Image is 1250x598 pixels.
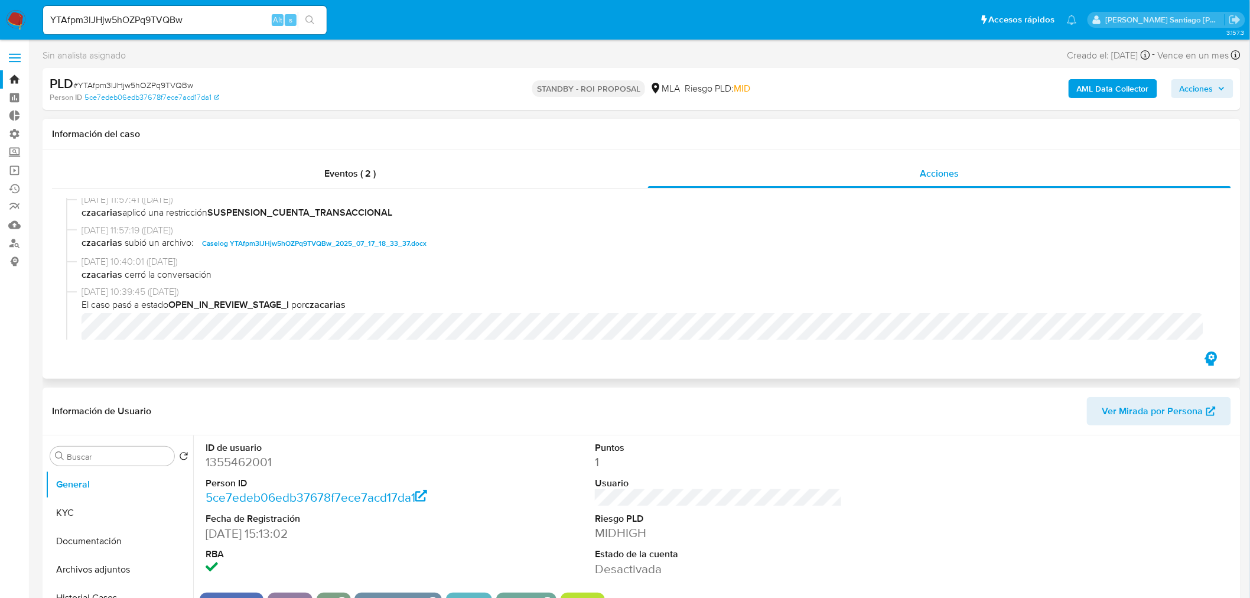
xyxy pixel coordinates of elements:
span: [DATE] 11:57:19 ([DATE]) [82,224,1212,237]
span: aplicó una restricción [82,206,1212,219]
b: czacarias [82,268,125,281]
span: Acciones [920,167,959,180]
span: Eventos ( 2 ) [324,167,376,180]
input: Buscar usuario o caso... [43,12,327,28]
button: Volver al orden por defecto [179,451,188,464]
div: MLA [650,82,680,95]
span: Alt [273,14,282,25]
dt: Person ID [206,477,453,490]
input: Buscar [67,451,170,462]
b: AML Data Collector [1077,79,1149,98]
button: Buscar [55,451,64,461]
span: MID [734,82,750,95]
a: 5ce7edeb06edb37678f7ece7acd17da1 [206,489,428,506]
dt: ID de usuario [206,441,453,454]
b: PLD [50,74,73,93]
dd: Desactivada [595,561,842,577]
a: Salir [1229,14,1241,26]
span: s [289,14,292,25]
h1: Información de Usuario [52,405,151,417]
b: SUSPENSION_CUENTA_TRANSACCIONAL [207,206,392,219]
button: AML Data Collector [1069,79,1157,98]
span: [DATE] 11:57:41 ([DATE]) [82,193,1212,206]
span: Ver Mirada por Persona [1102,397,1203,425]
button: General [45,470,193,499]
button: Documentación [45,527,193,555]
b: Person ID [50,92,82,103]
span: Acciones [1180,79,1213,98]
b: czacarias [82,236,122,251]
dt: Estado de la cuenta [595,548,842,561]
dd: MIDHIGH [595,525,842,541]
h1: Información del caso [52,128,1231,140]
span: Caselog YTAfpm3lJHjw5hOZPq9TVQBw_2025_07_17_18_33_37.docx [202,236,427,251]
span: El caso pasó a estado por [82,298,1212,311]
dt: Riesgo PLD [595,512,842,525]
dd: 1355462001 [206,454,453,470]
b: czacarias [305,298,346,311]
dd: 1 [595,454,842,470]
span: cerró la conversación [82,268,1212,281]
b: czacarias [82,206,122,219]
span: subió un archivo: [125,236,194,251]
dt: RBA [206,548,453,561]
span: [DATE] 10:39:45 ([DATE]) [82,285,1212,298]
dd: [DATE] 15:13:02 [206,525,453,542]
button: KYC [45,499,193,527]
span: # YTAfpm3lJHjw5hOZPq9TVQBw [73,79,193,91]
dt: Fecha de Registración [206,512,453,525]
b: OPEN_IN_REVIEW_STAGE_I [168,298,289,311]
span: Vence en un mes [1158,49,1229,62]
a: Notificaciones [1067,15,1077,25]
dt: Usuario [595,477,842,490]
span: Accesos rápidos [989,14,1055,26]
span: [DATE] 10:40:01 ([DATE]) [82,255,1212,268]
p: STANDBY - ROI PROPOSAL [532,80,645,97]
p: roberto.munoz@mercadolibre.com [1106,14,1225,25]
span: Sin analista asignado [43,49,126,62]
button: Archivos adjuntos [45,555,193,584]
a: 5ce7edeb06edb37678f7ece7acd17da1 [84,92,219,103]
button: Ver Mirada por Persona [1087,397,1231,425]
button: Caselog YTAfpm3lJHjw5hOZPq9TVQBw_2025_07_17_18_33_37.docx [196,236,432,251]
span: - [1153,47,1155,63]
button: search-icon [298,12,322,28]
span: Riesgo PLD: [685,82,750,95]
dt: Puntos [595,441,842,454]
div: Creado el: [DATE] [1067,47,1150,63]
button: Acciones [1171,79,1233,98]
